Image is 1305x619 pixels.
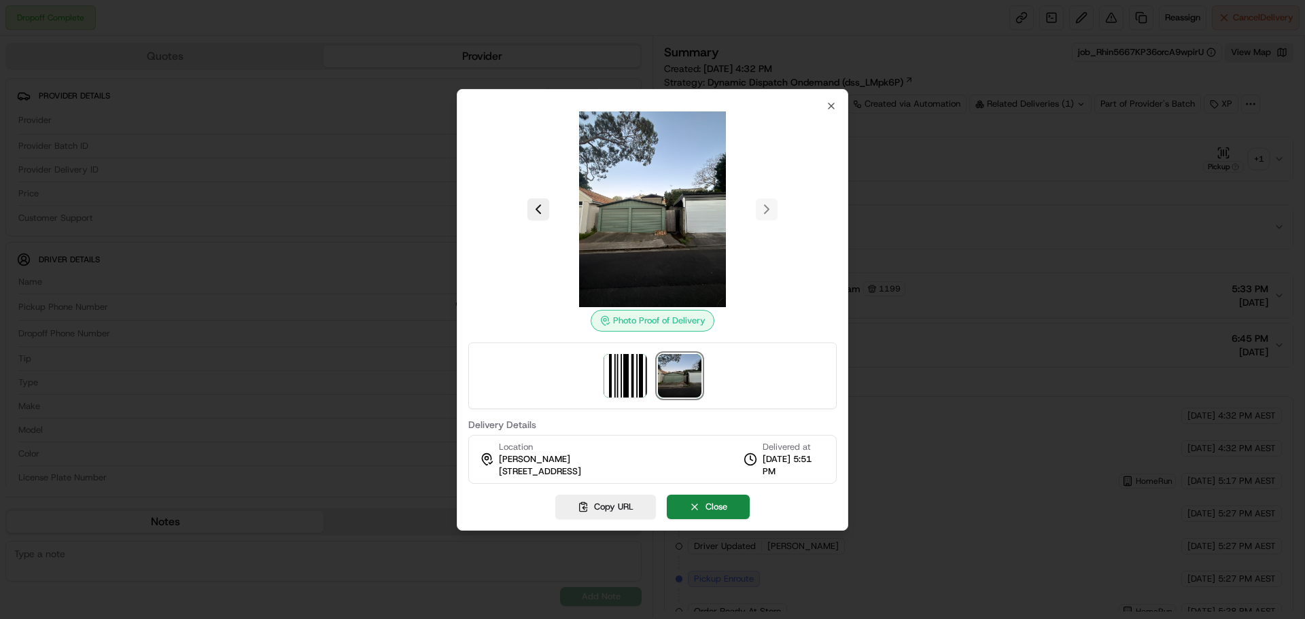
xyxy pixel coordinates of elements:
[499,465,581,478] span: [STREET_ADDRESS]
[555,111,750,307] img: photo_proof_of_delivery image
[591,310,714,332] div: Photo Proof of Delivery
[667,495,750,519] button: Close
[555,495,656,519] button: Copy URL
[604,354,647,397] img: barcode_scan_on_pickup image
[763,453,825,478] span: [DATE] 5:51 PM
[499,441,533,453] span: Location
[468,420,837,429] label: Delivery Details
[499,453,570,465] span: [PERSON_NAME]
[763,441,825,453] span: Delivered at
[658,354,701,397] img: photo_proof_of_delivery image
